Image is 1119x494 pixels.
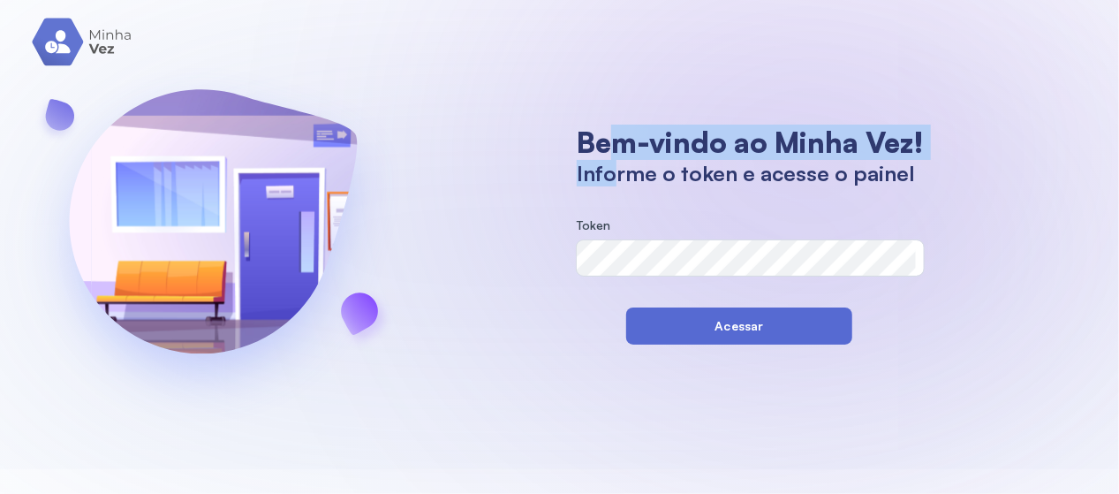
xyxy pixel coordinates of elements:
[577,160,924,186] h1: Informe o token e acesse o painel
[577,125,924,160] h1: Bem-vindo ao Minha Vez!
[577,217,611,232] span: Token
[32,18,133,66] img: logo.svg
[22,42,404,427] img: banner-login.svg
[626,308,852,345] button: Acessar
